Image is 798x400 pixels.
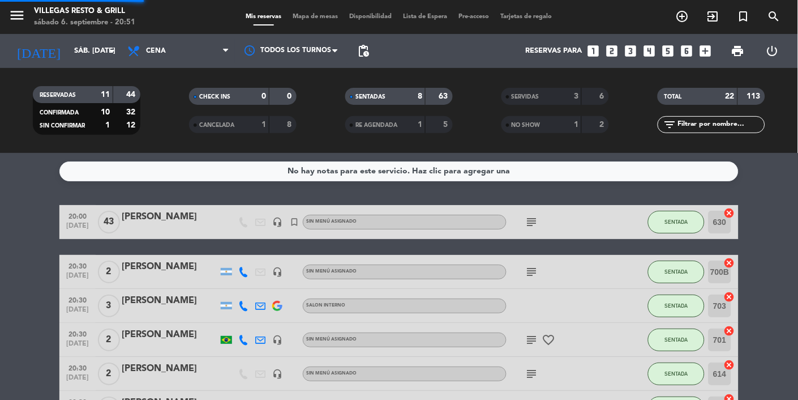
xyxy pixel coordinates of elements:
[272,217,282,227] i: headset_mic
[98,261,120,283] span: 2
[98,295,120,317] span: 3
[199,94,230,100] span: CHECK INS
[105,121,110,129] strong: 1
[747,92,763,100] strong: 113
[63,222,92,235] span: [DATE]
[731,44,745,58] span: print
[306,303,345,308] span: SALON INTERNO
[756,34,790,68] div: LOG OUT
[512,122,540,128] span: NO SHOW
[122,327,218,342] div: [PERSON_NAME]
[526,46,582,56] span: Reservas para
[261,92,266,100] strong: 0
[63,340,92,353] span: [DATE]
[98,329,120,351] span: 2
[525,265,539,279] i: subject
[8,7,25,24] i: menu
[105,44,119,58] i: arrow_drop_down
[724,207,735,219] i: cancel
[355,122,397,128] span: RE AGENDADA
[40,123,85,129] span: SIN CONFIRMAR
[355,94,385,100] span: SENTADAS
[127,121,138,129] strong: 12
[661,44,676,58] i: looks_5
[122,293,218,308] div: [PERSON_NAME]
[63,361,92,374] span: 20:30
[127,91,138,99] strong: 44
[8,39,68,63] i: [DATE]
[8,7,25,28] button: menu
[272,335,282,345] i: headset_mic
[665,269,688,275] span: SENTADA
[724,359,735,371] i: cancel
[663,118,677,131] i: filter_list
[272,301,282,311] img: google-logo.png
[98,211,120,233] span: 43
[288,165,510,178] div: No hay notas para este servicio. Haz clic para agregar una
[63,374,92,387] span: [DATE]
[724,257,735,269] i: cancel
[664,94,682,100] span: TOTAL
[63,272,92,285] span: [DATE]
[453,14,495,20] span: Pre-acceso
[306,219,357,224] span: Sin menú asignado
[706,10,720,23] i: exit_to_app
[63,259,92,272] span: 20:30
[648,261,705,283] button: SENTADA
[512,94,539,100] span: SERVIDAS
[574,121,578,129] strong: 1
[724,291,735,303] i: cancel
[586,44,601,58] i: looks_one
[600,121,607,129] strong: 2
[574,92,578,100] strong: 3
[665,337,688,343] span: SENTADA
[127,108,138,116] strong: 32
[418,121,422,129] strong: 1
[542,333,556,347] i: favorite_border
[272,369,282,379] i: headset_mic
[122,361,218,376] div: [PERSON_NAME]
[737,10,750,23] i: turned_in_not
[677,118,765,131] input: Filtrar por nombre...
[724,325,735,337] i: cancel
[418,92,422,100] strong: 8
[648,295,705,317] button: SENTADA
[357,44,370,58] span: pending_actions
[289,217,299,227] i: turned_in_not
[306,337,357,342] span: Sin menú asignado
[146,47,166,55] span: Cena
[680,44,694,58] i: looks_6
[306,371,357,376] span: Sin menú asignado
[122,259,218,274] div: [PERSON_NAME]
[648,363,705,385] button: SENTADA
[676,10,689,23] i: add_circle_outline
[665,303,688,309] span: SENTADA
[398,14,453,20] span: Lista de Espera
[241,14,288,20] span: Mis reservas
[444,121,451,129] strong: 5
[34,6,135,17] div: Villegas Resto & Grill
[600,92,607,100] strong: 6
[261,121,266,129] strong: 1
[63,306,92,319] span: [DATE]
[288,121,294,129] strong: 8
[34,17,135,28] div: sábado 6. septiembre - 20:51
[101,108,110,116] strong: 10
[288,14,344,20] span: Mapa de mesas
[288,92,294,100] strong: 0
[122,210,218,224] div: [PERSON_NAME]
[525,215,539,229] i: subject
[648,329,705,351] button: SENTADA
[766,44,779,58] i: power_settings_new
[624,44,638,58] i: looks_3
[525,367,539,381] i: subject
[525,333,539,347] i: subject
[767,10,781,23] i: search
[665,219,688,225] span: SENTADA
[199,122,234,128] span: CANCELADA
[272,267,282,277] i: headset_mic
[344,14,398,20] span: Disponibilidad
[642,44,657,58] i: looks_4
[648,211,705,233] button: SENTADA
[40,92,76,98] span: RESERVADAS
